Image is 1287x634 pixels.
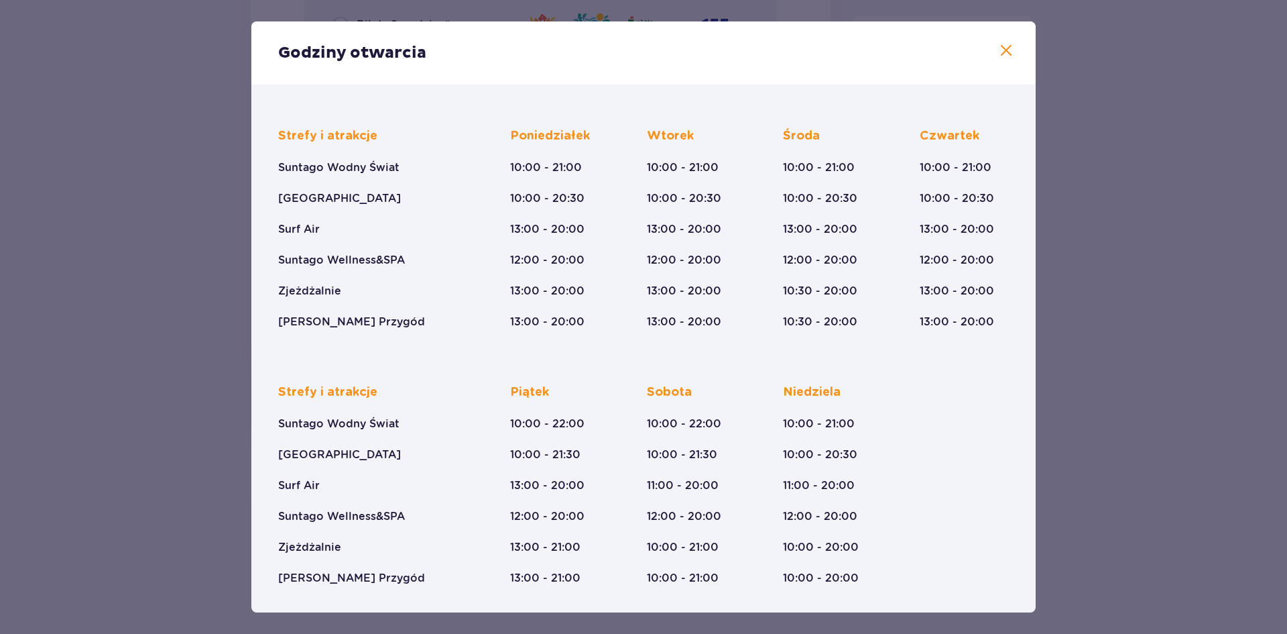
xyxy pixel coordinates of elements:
[783,478,855,493] p: 11:00 - 20:00
[647,128,694,144] p: Wtorek
[920,253,994,268] p: 12:00 - 20:00
[278,315,425,329] p: [PERSON_NAME] Przygód
[920,160,991,175] p: 10:00 - 21:00
[510,315,585,329] p: 13:00 - 20:00
[510,191,585,206] p: 10:00 - 20:30
[783,222,857,237] p: 13:00 - 20:00
[278,540,341,555] p: Zjeżdżalnie
[920,191,994,206] p: 10:00 - 20:30
[278,43,426,63] p: Godziny otwarcia
[510,160,582,175] p: 10:00 - 21:00
[783,540,859,555] p: 10:00 - 20:00
[510,478,585,493] p: 13:00 - 20:00
[510,447,580,462] p: 10:00 - 21:30
[278,191,401,206] p: [GEOGRAPHIC_DATA]
[647,571,719,586] p: 10:00 - 21:00
[510,384,549,401] p: Piątek
[647,253,721,268] p: 12:00 - 20:00
[278,571,425,586] p: [PERSON_NAME] Przygód
[647,315,721,329] p: 13:00 - 20:00
[278,284,341,299] p: Zjeżdżalnie
[647,191,721,206] p: 10:00 - 20:30
[647,509,721,524] p: 12:00 - 20:00
[783,128,820,144] p: Środa
[647,540,719,555] p: 10:00 - 21:00
[510,253,585,268] p: 12:00 - 20:00
[278,128,377,144] p: Strefy i atrakcje
[647,284,721,299] p: 13:00 - 20:00
[278,222,320,237] p: Surf Air
[920,222,994,237] p: 13:00 - 20:00
[647,222,721,237] p: 13:00 - 20:00
[510,284,585,299] p: 13:00 - 20:00
[920,284,994,299] p: 13:00 - 20:00
[783,191,857,206] p: 10:00 - 20:30
[783,284,857,299] p: 10:30 - 20:00
[783,384,841,401] p: Niedziela
[783,417,855,431] p: 10:00 - 21:00
[278,509,405,524] p: Suntago Wellness&SPA
[783,315,857,329] p: 10:30 - 20:00
[278,478,320,493] p: Surf Air
[510,417,585,431] p: 10:00 - 22:00
[783,571,859,586] p: 10:00 - 20:00
[920,315,994,329] p: 13:00 - 20:00
[510,509,585,524] p: 12:00 - 20:00
[510,222,585,237] p: 13:00 - 20:00
[278,447,401,462] p: [GEOGRAPHIC_DATA]
[278,160,400,175] p: Suntago Wodny Świat
[647,417,721,431] p: 10:00 - 22:00
[510,540,580,555] p: 13:00 - 21:00
[647,478,719,493] p: 11:00 - 20:00
[510,571,580,586] p: 13:00 - 21:00
[647,447,717,462] p: 10:00 - 21:30
[278,384,377,401] p: Strefy i atrakcje
[783,509,857,524] p: 12:00 - 20:00
[647,160,719,175] p: 10:00 - 21:00
[920,128,979,144] p: Czwartek
[783,160,855,175] p: 10:00 - 21:00
[278,253,405,268] p: Suntago Wellness&SPA
[783,253,857,268] p: 12:00 - 20:00
[783,447,857,462] p: 10:00 - 20:30
[278,417,400,431] p: Suntago Wodny Świat
[647,384,692,401] p: Sobota
[510,128,590,144] p: Poniedziałek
